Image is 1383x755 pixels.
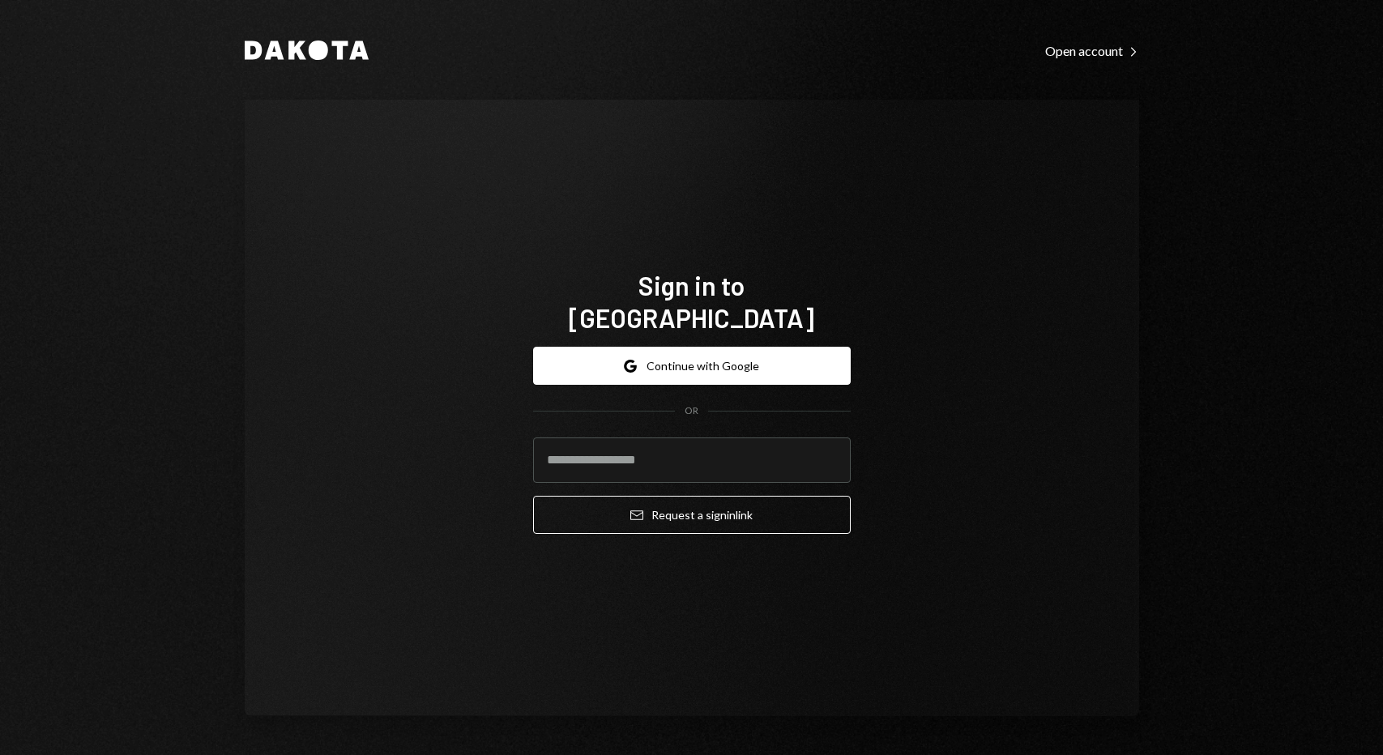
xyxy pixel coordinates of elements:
[533,347,851,385] button: Continue with Google
[685,404,698,418] div: OR
[1045,43,1139,59] div: Open account
[1045,41,1139,59] a: Open account
[533,269,851,334] h1: Sign in to [GEOGRAPHIC_DATA]
[533,496,851,534] button: Request a signinlink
